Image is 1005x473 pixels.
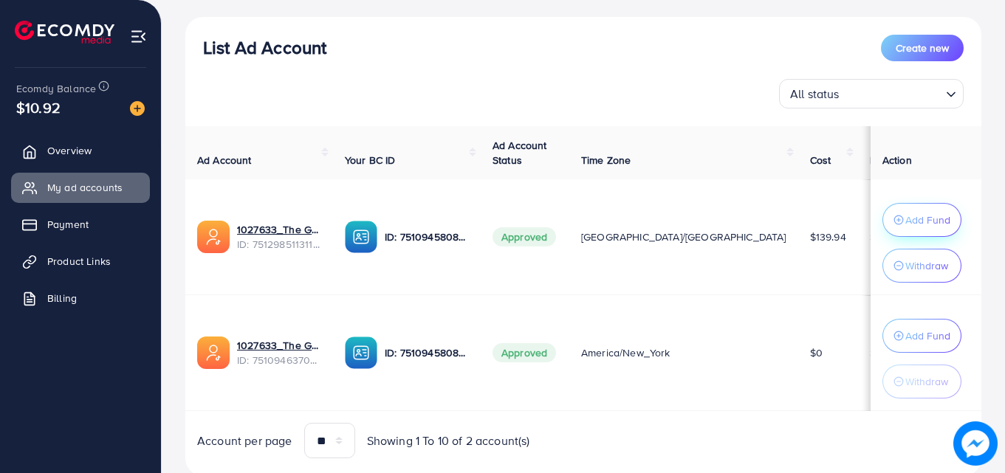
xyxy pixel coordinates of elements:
[47,254,111,269] span: Product Links
[130,101,145,116] img: image
[197,432,292,449] span: Account per page
[581,345,670,360] span: America/New_York
[47,143,92,158] span: Overview
[844,80,940,105] input: Search for option
[581,153,631,168] span: Time Zone
[11,210,150,239] a: Payment
[130,28,147,45] img: menu
[905,211,950,229] p: Add Fund
[905,373,948,390] p: Withdraw
[345,221,377,253] img: ic-ba-acc.ded83a64.svg
[15,21,114,44] img: logo
[345,336,377,369] img: ic-ba-acc.ded83a64.svg
[11,246,150,276] a: Product Links
[203,37,326,58] h3: List Ad Account
[11,283,150,313] a: Billing
[11,173,150,202] a: My ad accounts
[197,221,230,253] img: ic-ads-acc.e4c84228.svg
[881,35,964,61] button: Create new
[779,79,964,108] div: Search for option
[237,222,321,237] a: 1027633_The Glaciours | V2_1749253181585
[493,138,547,168] span: Ad Account Status
[882,319,961,353] button: Add Fund
[882,365,961,398] button: Withdraw
[882,203,961,237] button: Add Fund
[810,345,823,360] span: $0
[896,41,949,55] span: Create new
[47,217,89,232] span: Payment
[16,97,61,118] span: $10.92
[882,153,912,168] span: Action
[882,249,961,283] button: Withdraw
[11,136,150,165] a: Overview
[953,421,998,466] img: image
[237,353,321,367] span: ID: 7510946370715746305
[237,338,321,353] a: 1027633_The Glaciours_1748778491644
[237,338,321,368] div: <span class='underline'>1027633_The Glaciours_1748778491644</span></br>7510946370715746305
[47,180,123,195] span: My ad accounts
[905,257,948,275] p: Withdraw
[367,432,530,449] span: Showing 1 To 10 of 2 account(s)
[385,228,469,246] p: ID: 7510945808494362641
[237,237,321,252] span: ID: 7512985113115213840
[237,222,321,252] div: <span class='underline'>1027633_The Glaciours | V2_1749253181585</span></br>7512985113115213840
[493,343,556,362] span: Approved
[581,229,786,244] span: [GEOGRAPHIC_DATA]/[GEOGRAPHIC_DATA]
[810,153,831,168] span: Cost
[787,83,843,105] span: All status
[197,336,230,369] img: ic-ads-acc.e4c84228.svg
[905,327,950,345] p: Add Fund
[16,81,96,96] span: Ecomdy Balance
[197,153,252,168] span: Ad Account
[345,153,396,168] span: Your BC ID
[385,344,469,362] p: ID: 7510945808494362641
[493,227,556,246] span: Approved
[47,291,77,305] span: Billing
[810,229,846,244] span: $139.94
